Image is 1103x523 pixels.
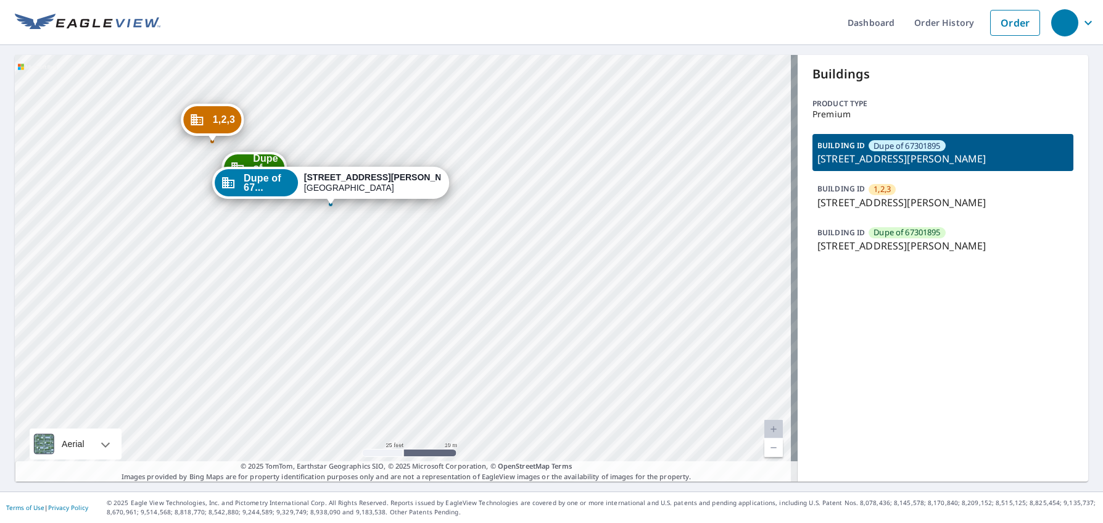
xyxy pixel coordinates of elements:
[304,172,463,182] strong: [STREET_ADDRESS][PERSON_NAME]
[874,183,891,195] span: 1,2,3
[58,429,88,459] div: Aerial
[213,115,235,124] span: 1,2,3
[48,503,88,512] a: Privacy Policy
[221,152,287,190] div: Dropped pin, building Dupe of 67301895, Commercial property, 3122 Lambdin Ave Saint Louis, MO 63115
[874,227,940,238] span: Dupe of 67301895
[812,109,1073,119] p: Premium
[817,195,1068,210] p: [STREET_ADDRESS][PERSON_NAME]
[244,174,292,192] span: Dupe of 67...
[30,429,122,459] div: Aerial
[817,151,1068,166] p: [STREET_ADDRESS][PERSON_NAME]
[812,98,1073,109] p: Product type
[812,65,1073,83] p: Buildings
[874,140,940,152] span: Dupe of 67301895
[817,140,865,151] p: BUILDING ID
[6,504,88,511] p: |
[212,167,449,205] div: Dropped pin, building Dupe of 67301895, Commercial property, 3044 Lambdin Ave Saint Louis, MO 63115
[817,227,865,238] p: BUILDING ID
[253,154,278,182] span: Dupe of 67...
[498,461,550,471] a: OpenStreetMap
[551,461,572,471] a: Terms
[107,498,1097,517] p: © 2025 Eagle View Technologies, Inc. and Pictometry International Corp. All Rights Reserved. Repo...
[241,461,572,472] span: © 2025 TomTom, Earthstar Geographics SIO, © 2025 Microsoft Corporation, ©
[15,14,160,32] img: EV Logo
[6,503,44,512] a: Terms of Use
[15,461,798,482] p: Images provided by Bing Maps are for property identification purposes only and are not a represen...
[181,104,244,142] div: Dropped pin, building 1,2,3, Commercial property, 3122 Lambdin Ave Saint Louis, MO 63115
[990,10,1040,36] a: Order
[817,238,1068,253] p: [STREET_ADDRESS][PERSON_NAME]
[764,420,783,438] a: Current Level 20, Zoom In Disabled
[304,172,440,193] div: [GEOGRAPHIC_DATA]
[817,183,865,194] p: BUILDING ID
[764,438,783,457] a: Current Level 20, Zoom Out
